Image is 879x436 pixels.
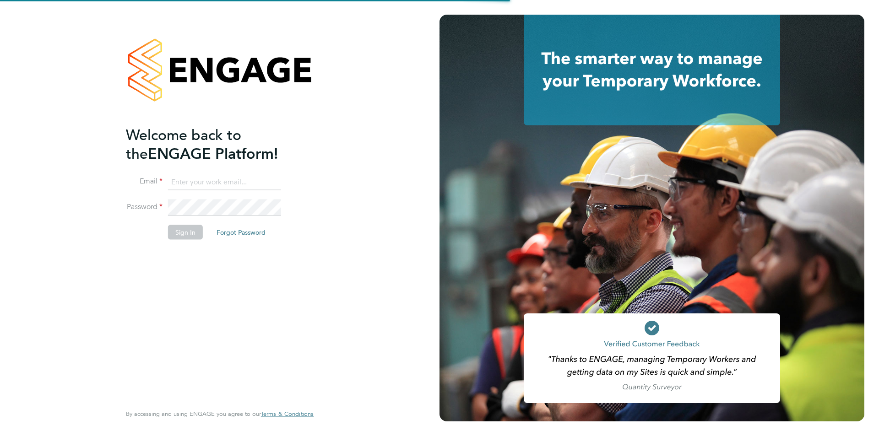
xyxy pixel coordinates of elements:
label: Password [126,202,163,212]
button: Forgot Password [209,225,273,240]
h2: ENGAGE Platform! [126,125,304,163]
a: Terms & Conditions [261,410,314,418]
span: Terms & Conditions [261,410,314,418]
span: By accessing and using ENGAGE you agree to our [126,410,314,418]
label: Email [126,177,163,186]
span: Welcome back to the [126,126,241,162]
button: Sign In [168,225,203,240]
input: Enter your work email... [168,174,281,190]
